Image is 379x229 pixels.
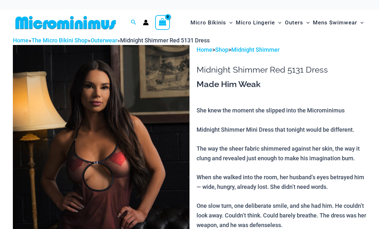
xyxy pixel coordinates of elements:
nav: Site Navigation [188,12,366,33]
span: Micro Bikinis [190,14,226,31]
h1: Midnight Shimmer Red 5131 Dress [197,65,366,75]
a: Home [13,37,29,44]
span: Mens Swimwear [313,14,357,31]
a: Search icon link [131,19,137,27]
img: MM SHOP LOGO FLAT [13,15,119,30]
a: Account icon link [143,20,149,25]
a: Home [197,46,212,53]
span: Menu Toggle [357,14,364,31]
a: Midnight Shimmer [231,46,279,53]
span: Outers [285,14,303,31]
a: Outerwear [91,37,117,44]
span: Midnight Shimmer Red 5131 Dress [120,37,210,44]
a: Micro LingerieMenu ToggleMenu Toggle [234,13,283,32]
span: Micro Lingerie [236,14,275,31]
span: Menu Toggle [275,14,281,31]
span: Menu Toggle [226,14,233,31]
a: Micro BikinisMenu ToggleMenu Toggle [189,13,234,32]
a: The Micro Bikini Shop [31,37,88,44]
span: Menu Toggle [303,14,310,31]
a: OutersMenu ToggleMenu Toggle [283,13,311,32]
span: » » » [13,37,210,44]
h3: Made Him Weak [197,79,366,90]
a: View Shopping Cart, empty [155,15,170,30]
p: > > [197,45,366,55]
a: Mens SwimwearMenu ToggleMenu Toggle [311,13,365,32]
a: Shop [215,46,228,53]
